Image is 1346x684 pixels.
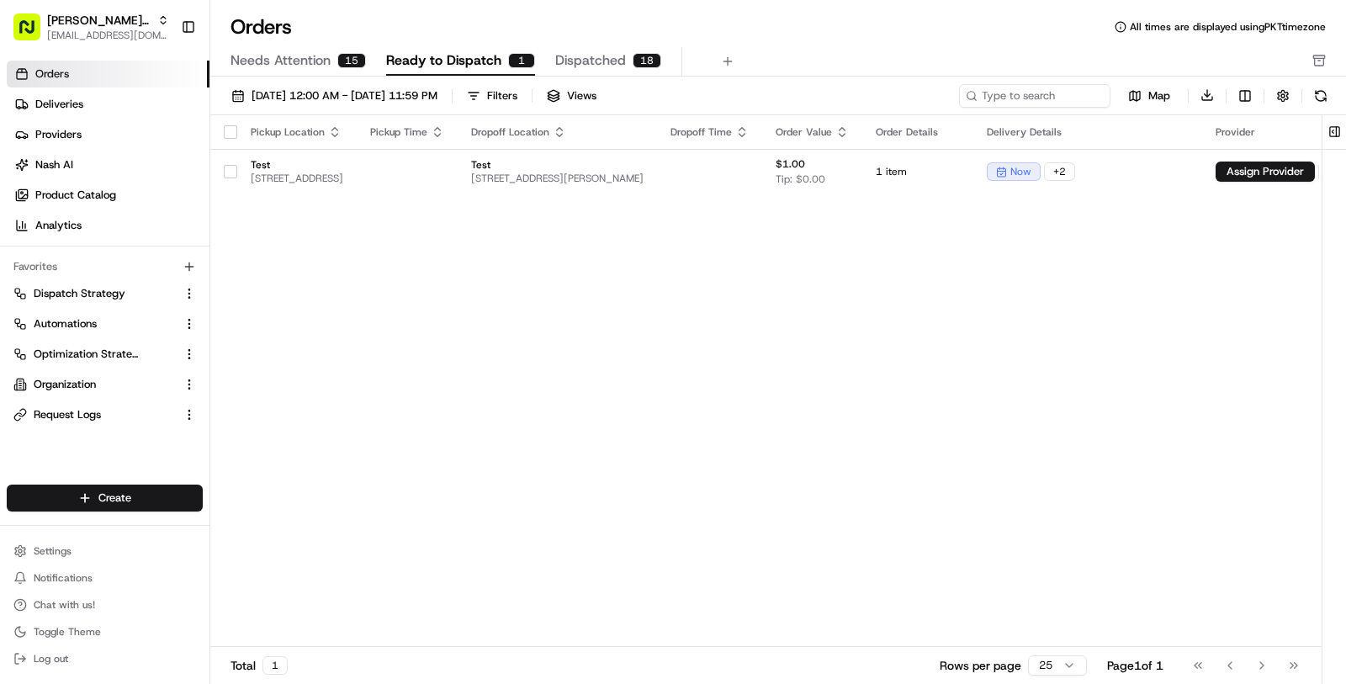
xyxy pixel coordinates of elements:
[35,97,83,112] span: Deliveries
[337,53,366,68] div: 15
[262,656,288,675] div: 1
[370,125,444,139] div: Pickup Time
[876,125,960,139] div: Order Details
[7,91,209,118] a: Deliveries
[7,151,209,178] a: Nash AI
[776,157,805,171] span: $1.00
[1010,165,1031,178] span: now
[7,620,203,644] button: Toggle Theme
[224,84,445,108] button: [DATE] 12:00 AM - [DATE] 11:59 PM
[7,647,203,671] button: Log out
[34,544,72,558] span: Settings
[13,407,176,422] a: Request Logs
[7,485,203,512] button: Create
[231,13,292,40] h1: Orders
[7,310,203,337] button: Automations
[567,88,596,103] span: Views
[34,316,97,331] span: Automations
[508,53,535,68] div: 1
[35,218,82,233] span: Analytics
[776,125,849,139] div: Order Value
[35,157,73,172] span: Nash AI
[959,84,1110,108] input: Type to search
[252,88,437,103] span: [DATE] 12:00 AM - [DATE] 11:59 PM
[670,125,749,139] div: Dropoff Time
[7,61,209,87] a: Orders
[1130,20,1326,34] span: All times are displayed using PKT timezone
[7,7,174,47] button: [PERSON_NAME]'s Bistro[EMAIL_ADDRESS][DOMAIN_NAME]
[940,657,1021,674] p: Rows per page
[459,84,525,108] button: Filters
[34,598,95,612] span: Chat with us!
[34,286,125,301] span: Dispatch Strategy
[7,253,203,280] div: Favorites
[35,127,82,142] span: Providers
[7,539,203,563] button: Settings
[34,571,93,585] span: Notifications
[633,53,661,68] div: 18
[471,125,644,139] div: Dropoff Location
[7,121,209,148] a: Providers
[119,92,204,105] a: Powered byPylon
[1148,88,1170,103] span: Map
[7,593,203,617] button: Chat with us!
[7,182,209,209] a: Product Catalog
[34,407,101,422] span: Request Logs
[776,172,825,186] span: Tip: $0.00
[1044,162,1075,181] div: + 2
[471,172,644,185] span: [STREET_ADDRESS][PERSON_NAME]
[1309,84,1333,108] button: Refresh
[386,50,501,71] span: Ready to Dispatch
[98,490,131,506] span: Create
[7,401,203,428] button: Request Logs
[34,652,68,665] span: Log out
[1107,657,1163,674] div: Page 1 of 1
[7,371,203,398] button: Organization
[231,656,288,675] div: Total
[876,165,960,178] span: 1 item
[1216,125,1342,139] div: Provider
[34,377,96,392] span: Organization
[35,188,116,203] span: Product Catalog
[251,125,343,139] div: Pickup Location
[13,286,176,301] a: Dispatch Strategy
[471,158,644,172] span: Test
[7,566,203,590] button: Notifications
[555,50,626,71] span: Dispatched
[47,12,151,29] button: [PERSON_NAME]'s Bistro
[34,347,140,362] span: Optimization Strategy
[13,377,176,392] a: Organization
[539,84,604,108] button: Views
[251,172,343,185] span: [STREET_ADDRESS]
[1117,86,1181,106] button: Map
[231,50,331,71] span: Needs Attention
[7,280,203,307] button: Dispatch Strategy
[7,341,203,368] button: Optimization Strategy
[1216,162,1315,182] button: Assign Provider
[251,158,343,172] span: Test
[7,212,209,239] a: Analytics
[47,29,169,42] button: [EMAIL_ADDRESS][DOMAIN_NAME]
[987,125,1189,139] div: Delivery Details
[34,625,101,639] span: Toggle Theme
[167,93,204,105] span: Pylon
[13,316,176,331] a: Automations
[13,347,176,362] a: Optimization Strategy
[487,88,517,103] div: Filters
[35,66,69,82] span: Orders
